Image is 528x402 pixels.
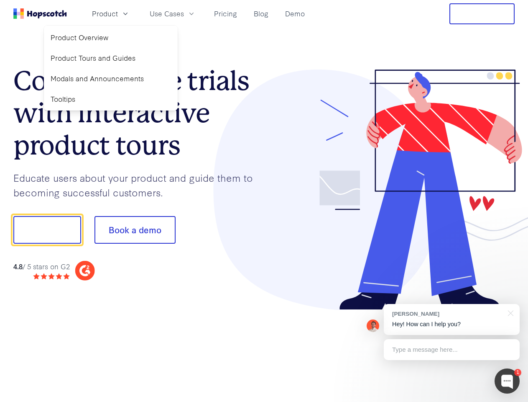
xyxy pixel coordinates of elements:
[94,216,176,244] button: Book a demo
[13,170,264,199] p: Educate users about your product and guide them to becoming successful customers.
[514,369,521,376] div: 1
[47,49,174,67] a: Product Tours and Guides
[13,261,23,271] strong: 4.8
[282,7,308,21] a: Demo
[13,261,70,272] div: / 5 stars on G2
[449,3,515,24] button: Free Trial
[384,339,520,360] div: Type a message here...
[367,320,379,332] img: Mark Spera
[92,8,118,19] span: Product
[47,29,174,46] a: Product Overview
[13,216,81,244] button: Show me!
[87,7,135,21] button: Product
[13,65,264,161] h1: Convert more trials with interactive product tours
[211,7,240,21] a: Pricing
[13,8,67,19] a: Home
[250,7,272,21] a: Blog
[392,320,511,329] p: Hey! How can I help you?
[145,7,201,21] button: Use Cases
[47,90,174,108] a: Tooltips
[150,8,184,19] span: Use Cases
[392,310,503,318] div: [PERSON_NAME]
[47,70,174,87] a: Modals and Announcements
